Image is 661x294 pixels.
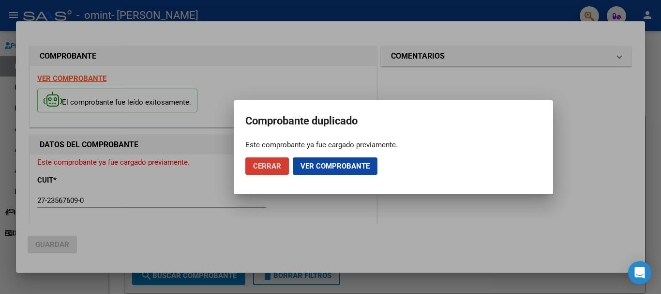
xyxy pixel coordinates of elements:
[628,261,651,284] div: Open Intercom Messenger
[245,140,541,150] div: Este comprobante ya fue cargado previamente.
[253,162,281,170] span: Cerrar
[245,157,289,175] button: Cerrar
[293,157,377,175] button: Ver comprobante
[300,162,370,170] span: Ver comprobante
[245,112,541,130] h2: Comprobante duplicado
